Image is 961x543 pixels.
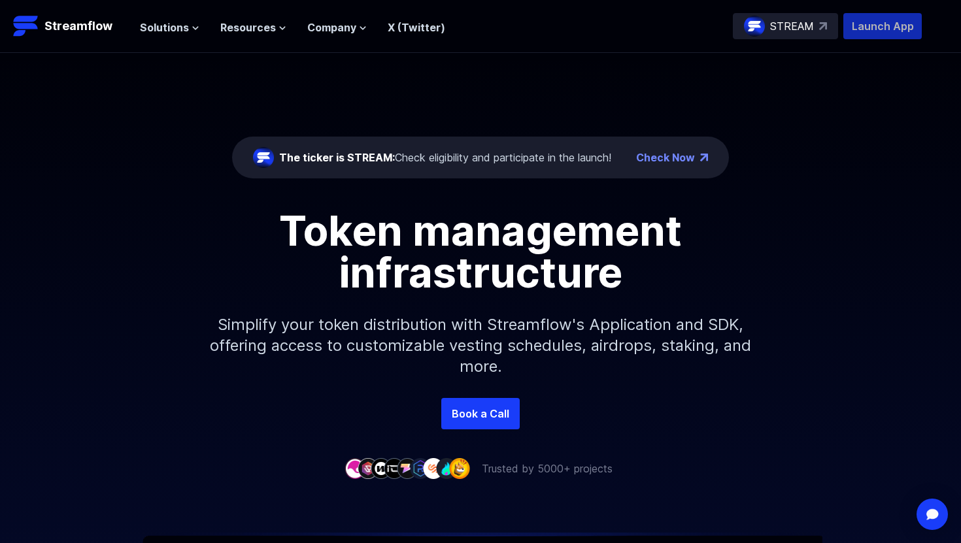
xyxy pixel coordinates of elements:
[410,458,431,478] img: company-6
[220,20,276,35] span: Resources
[441,398,520,429] a: Book a Call
[917,499,948,530] div: Open Intercom Messenger
[384,458,405,478] img: company-4
[307,20,367,35] button: Company
[449,458,470,478] img: company-9
[397,458,418,478] img: company-5
[199,293,762,398] p: Simplify your token distribution with Streamflow's Application and SDK, offering access to custom...
[843,13,922,39] button: Launch App
[220,20,286,35] button: Resources
[186,210,775,293] h1: Token management infrastructure
[819,22,827,30] img: top-right-arrow.svg
[770,18,814,34] p: STREAM
[733,13,838,39] a: STREAM
[13,13,39,39] img: Streamflow Logo
[307,20,356,35] span: Company
[279,151,395,164] span: The ticker is STREAM:
[636,150,695,165] a: Check Now
[345,458,365,478] img: company-1
[423,458,444,478] img: company-7
[140,20,189,35] span: Solutions
[371,458,392,478] img: company-3
[279,150,611,165] div: Check eligibility and participate in the launch!
[744,16,765,37] img: streamflow-logo-circle.png
[700,154,708,161] img: top-right-arrow.png
[482,461,613,476] p: Trusted by 5000+ projects
[253,147,274,168] img: streamflow-logo-circle.png
[44,17,112,35] p: Streamflow
[13,13,127,39] a: Streamflow
[436,458,457,478] img: company-8
[140,20,199,35] button: Solutions
[388,21,445,34] a: X (Twitter)
[358,458,379,478] img: company-2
